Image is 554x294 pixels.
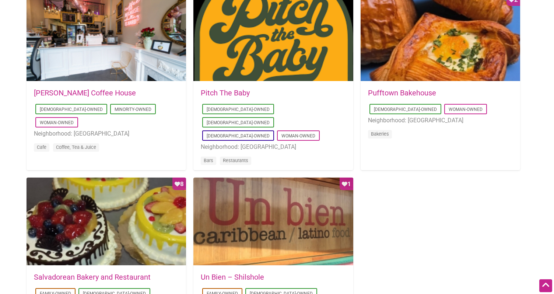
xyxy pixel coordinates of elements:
[40,107,103,112] a: [DEMOGRAPHIC_DATA]-Owned
[539,279,552,292] div: Scroll Back to Top
[368,88,436,97] a: Pufftown Bakehouse
[34,129,179,139] li: Neighborhood: [GEOGRAPHIC_DATA]
[56,144,96,150] a: Coffee, Tea & Juice
[201,273,264,281] a: Un Bien – Shilshole
[204,158,213,163] a: Bars
[207,133,270,139] a: [DEMOGRAPHIC_DATA]-Owned
[368,116,513,125] li: Neighborhood: [GEOGRAPHIC_DATA]
[207,120,270,125] a: [DEMOGRAPHIC_DATA]-Owned
[201,142,346,152] li: Neighborhood: [GEOGRAPHIC_DATA]
[201,88,250,97] a: Pitch The Baby
[207,107,270,112] a: [DEMOGRAPHIC_DATA]-Owned
[223,158,248,163] a: Restaurants
[40,120,74,125] a: Woman-Owned
[34,88,136,97] a: [PERSON_NAME] Coffee House
[37,144,46,150] a: Cafe
[281,133,315,139] a: Woman-Owned
[374,107,437,112] a: [DEMOGRAPHIC_DATA]-Owned
[34,273,151,281] a: Salvadorean Bakery and Restaurant
[449,107,483,112] a: Woman-Owned
[115,107,151,112] a: Minority-Owned
[371,131,389,137] a: Bakeries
